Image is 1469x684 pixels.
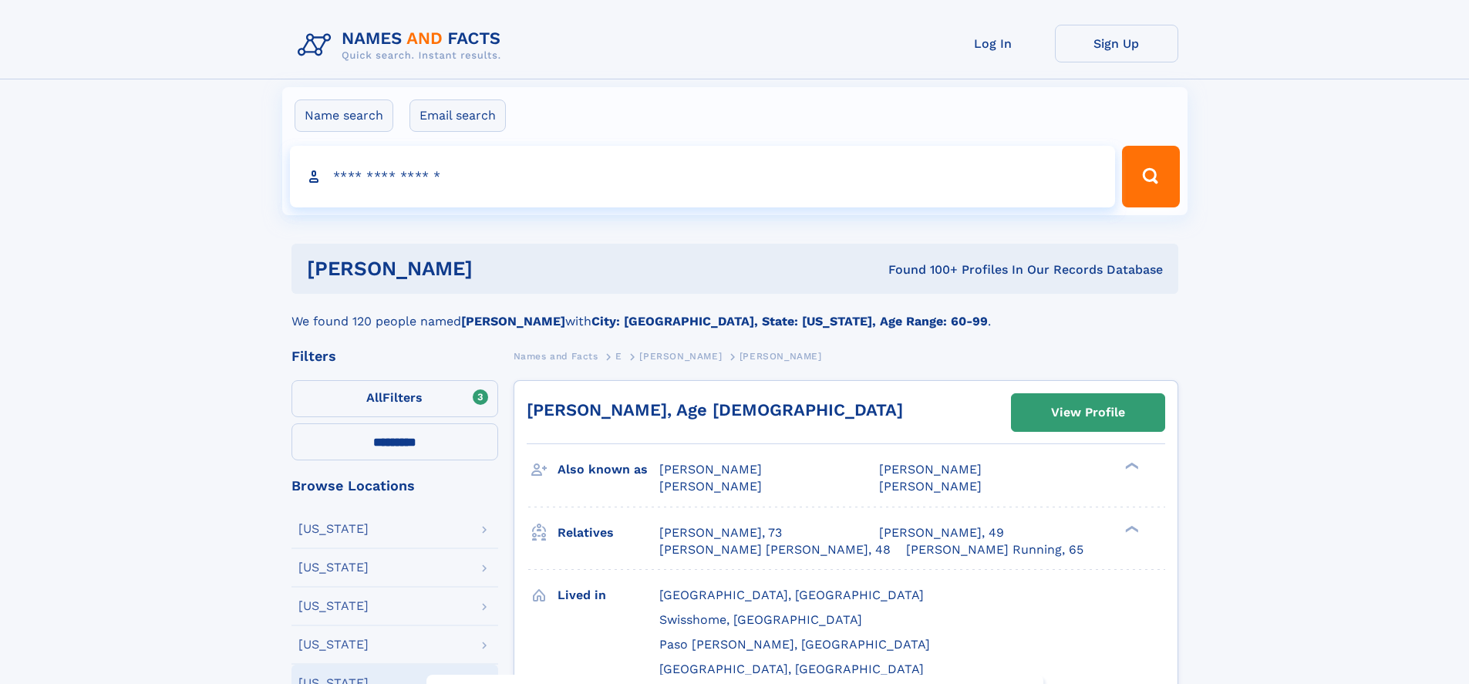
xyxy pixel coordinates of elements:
[932,25,1055,62] a: Log In
[291,380,498,417] label: Filters
[639,346,722,366] a: [PERSON_NAME]
[295,99,393,132] label: Name search
[879,479,982,494] span: [PERSON_NAME]
[879,524,1004,541] a: [PERSON_NAME], 49
[659,524,782,541] a: [PERSON_NAME], 73
[514,346,598,366] a: Names and Facts
[291,479,498,493] div: Browse Locations
[291,294,1178,331] div: We found 120 people named with .
[906,541,1083,558] a: [PERSON_NAME] Running, 65
[1121,524,1140,534] div: ❯
[615,351,622,362] span: E
[558,582,659,608] h3: Lived in
[409,99,506,132] label: Email search
[298,639,369,651] div: [US_STATE]
[298,523,369,535] div: [US_STATE]
[290,146,1116,207] input: search input
[291,349,498,363] div: Filters
[1051,395,1125,430] div: View Profile
[639,351,722,362] span: [PERSON_NAME]
[558,457,659,483] h3: Also known as
[1122,146,1179,207] button: Search Button
[659,612,862,627] span: Swisshome, [GEOGRAPHIC_DATA]
[307,259,681,278] h1: [PERSON_NAME]
[1055,25,1178,62] a: Sign Up
[879,462,982,477] span: [PERSON_NAME]
[591,314,988,329] b: City: [GEOGRAPHIC_DATA], State: [US_STATE], Age Range: 60-99
[659,588,924,602] span: [GEOGRAPHIC_DATA], [GEOGRAPHIC_DATA]
[659,479,762,494] span: [PERSON_NAME]
[291,25,514,66] img: Logo Names and Facts
[298,561,369,574] div: [US_STATE]
[659,637,930,652] span: Paso [PERSON_NAME], [GEOGRAPHIC_DATA]
[659,462,762,477] span: [PERSON_NAME]
[558,520,659,546] h3: Relatives
[298,600,369,612] div: [US_STATE]
[461,314,565,329] b: [PERSON_NAME]
[740,351,822,362] span: [PERSON_NAME]
[1012,394,1164,431] a: View Profile
[659,662,924,676] span: [GEOGRAPHIC_DATA], [GEOGRAPHIC_DATA]
[1121,461,1140,471] div: ❯
[527,400,903,419] a: [PERSON_NAME], Age [DEMOGRAPHIC_DATA]
[659,541,891,558] a: [PERSON_NAME] [PERSON_NAME], 48
[680,261,1163,278] div: Found 100+ Profiles In Our Records Database
[615,346,622,366] a: E
[366,390,382,405] span: All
